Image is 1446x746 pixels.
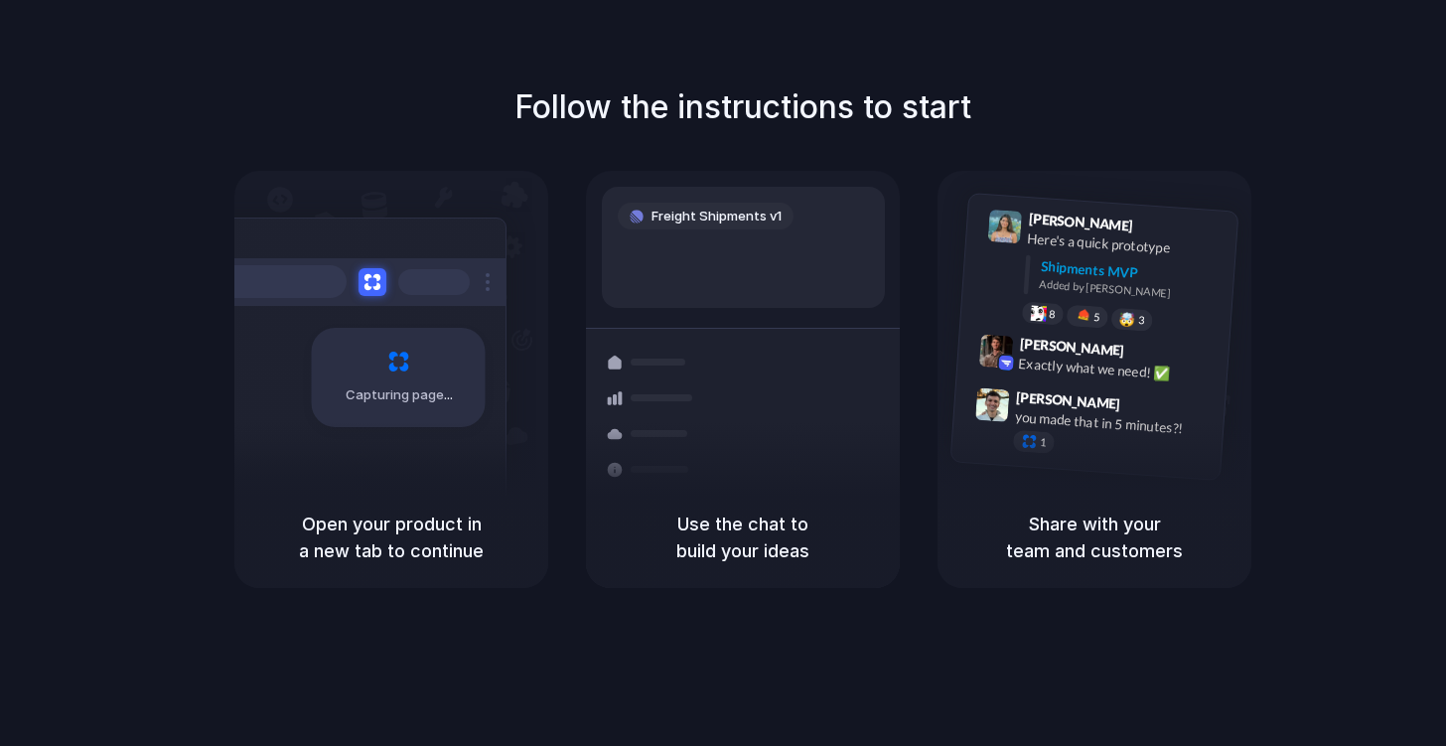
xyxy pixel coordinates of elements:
span: [PERSON_NAME] [1016,386,1121,415]
span: Freight Shipments v1 [651,207,782,226]
div: Exactly what we need! ✅ [1018,353,1217,386]
div: Shipments MVP [1040,256,1224,289]
div: Here's a quick prototype [1027,228,1226,262]
span: 5 [1093,312,1100,323]
span: 3 [1138,315,1145,326]
h5: Use the chat to build your ideas [610,511,876,564]
h5: Share with your team and customers [961,511,1228,564]
span: Capturing page [346,385,456,405]
div: Added by [PERSON_NAME] [1039,276,1222,305]
span: 1 [1040,437,1047,448]
h1: Follow the instructions to start [514,83,971,131]
span: 9:42 AM [1130,342,1171,366]
span: 8 [1049,309,1056,320]
span: 9:41 AM [1139,218,1180,241]
div: you made that in 5 minutes?! [1014,406,1213,440]
div: 🤯 [1119,312,1136,327]
span: [PERSON_NAME] [1028,208,1133,236]
span: 9:47 AM [1126,395,1167,419]
h5: Open your product in a new tab to continue [258,511,524,564]
span: [PERSON_NAME] [1019,333,1124,362]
